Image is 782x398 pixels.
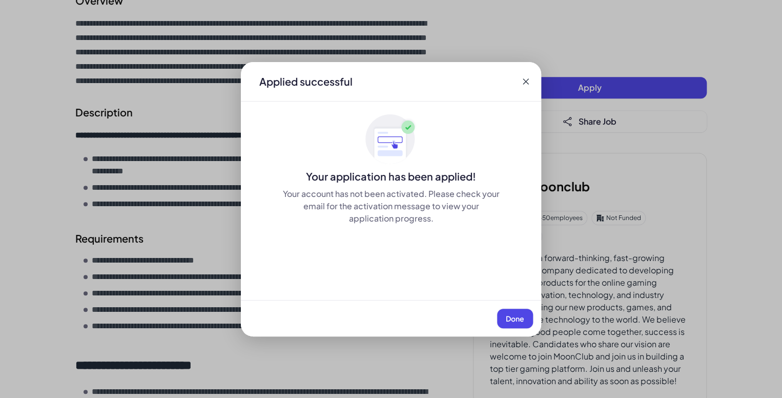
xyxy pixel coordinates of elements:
div: Applied successful [259,74,353,89]
button: Done [497,309,533,328]
img: ApplyedMaskGroup3.svg [365,114,417,165]
div: Your account has not been activated. Please check your email for the activation message to view y... [282,188,500,225]
div: Your application has been applied! [241,169,541,184]
span: Done [506,314,524,323]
